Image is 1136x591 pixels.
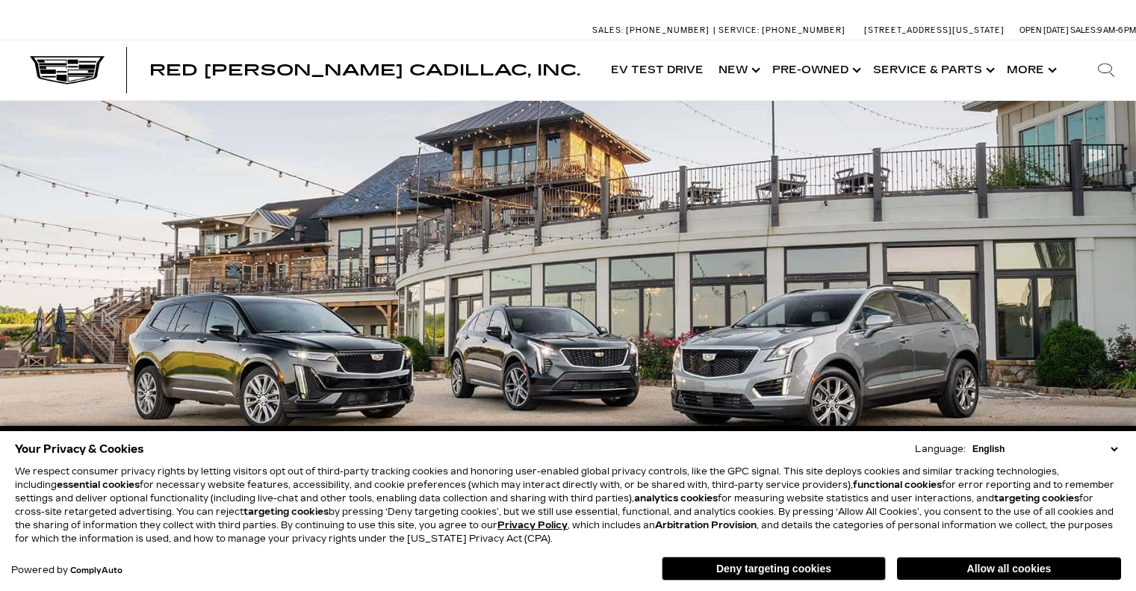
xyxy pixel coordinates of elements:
strong: functional cookies [853,480,942,490]
span: Service: [718,25,760,35]
span: Open [DATE] [1019,25,1069,35]
a: [STREET_ADDRESS][US_STATE] [864,25,1005,35]
button: More [999,40,1061,100]
span: Red [PERSON_NAME] Cadillac, Inc. [149,61,580,79]
span: [PHONE_NUMBER] [762,25,845,35]
span: [PHONE_NUMBER] [626,25,710,35]
a: Red [PERSON_NAME] Cadillac, Inc. [149,63,580,78]
a: New [711,40,765,100]
span: 9 AM-6 PM [1097,25,1136,35]
a: ComplyAuto [70,566,122,575]
strong: Arbitration Provision [655,520,757,530]
strong: targeting cookies [243,507,329,517]
img: Cadillac Dark Logo with Cadillac White Text [30,56,105,84]
a: Pre-Owned [765,40,866,100]
strong: targeting cookies [994,493,1079,504]
strong: analytics cookies [634,493,718,504]
button: Allow all cookies [897,557,1121,580]
span: Your Privacy & Cookies [15,439,144,460]
span: Sales: [592,25,624,35]
a: Service & Parts [866,40,999,100]
button: Deny targeting cookies [662,557,886,581]
a: Sales: [PHONE_NUMBER] [592,26,713,34]
div: Powered by [11,566,122,575]
strong: essential cookies [57,480,140,490]
span: Sales: [1070,25,1097,35]
select: Language Select [969,442,1121,456]
p: We respect consumer privacy rights by letting visitors opt out of third-party tracking cookies an... [15,465,1121,545]
div: Language: [915,445,966,454]
a: EV Test Drive [603,40,711,100]
a: Privacy Policy [497,520,568,530]
a: Service: [PHONE_NUMBER] [713,26,849,34]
